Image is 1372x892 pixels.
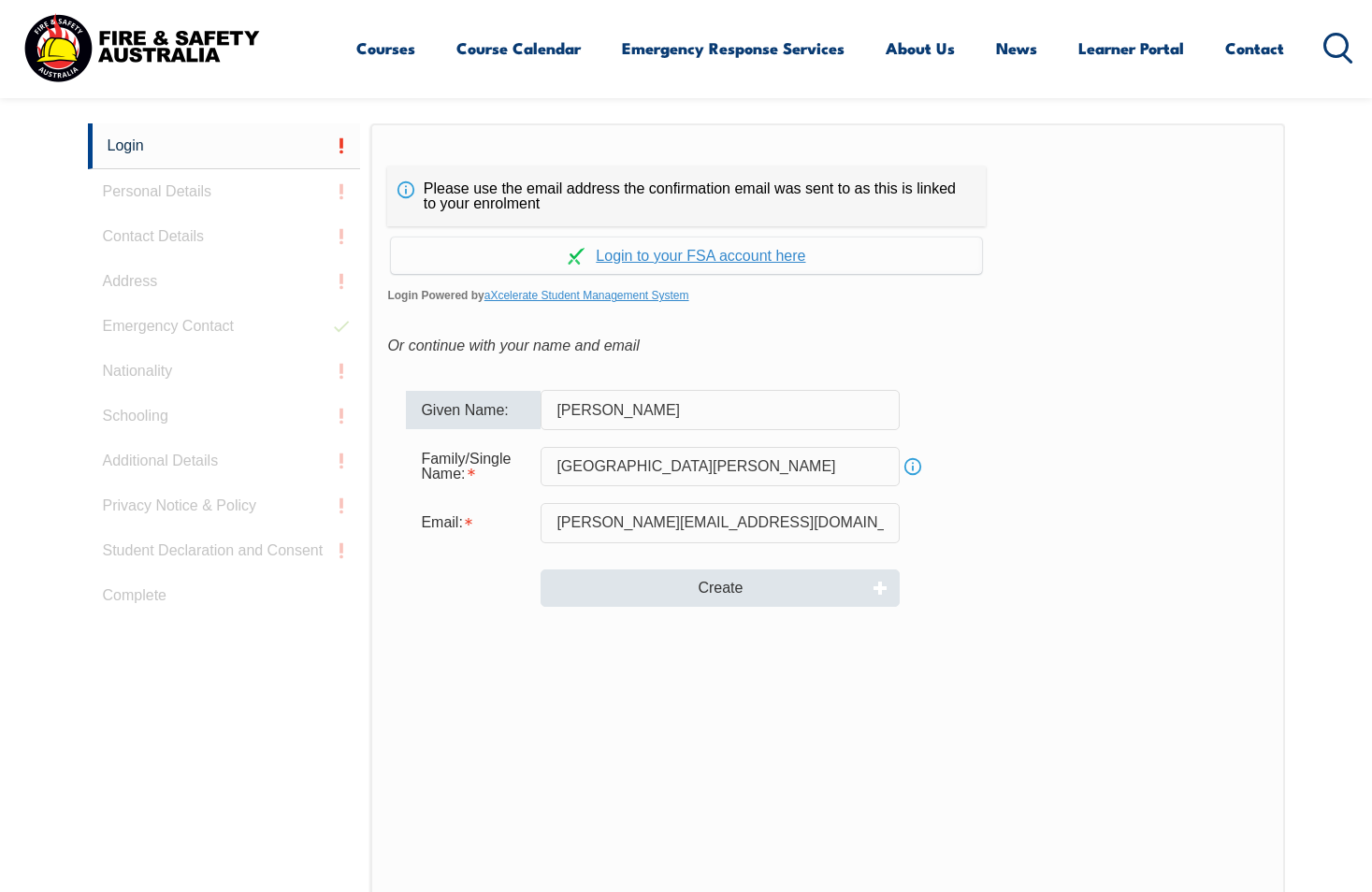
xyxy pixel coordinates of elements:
[1225,23,1284,73] a: Contact
[996,23,1037,73] a: News
[484,289,689,302] a: aXcelerate Student Management System
[541,569,900,607] button: Create
[406,441,541,492] div: Family/Single Name is required.
[568,248,585,265] img: Log in withaxcelerate
[406,391,541,428] div: Given Name:
[406,505,541,540] div: Email is required.
[387,281,1267,309] span: Login Powered by
[88,123,361,169] a: Login
[387,166,986,226] div: Please use the email address the confirmation email was sent to as this is linked to your enrolment
[356,23,415,73] a: Courses
[456,23,581,73] a: Course Calendar
[900,453,926,480] a: Info
[886,23,955,73] a: About Us
[622,23,845,73] a: Emergency Response Services
[387,332,1267,360] div: Or continue with your name and email
[1078,23,1184,73] a: Learner Portal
